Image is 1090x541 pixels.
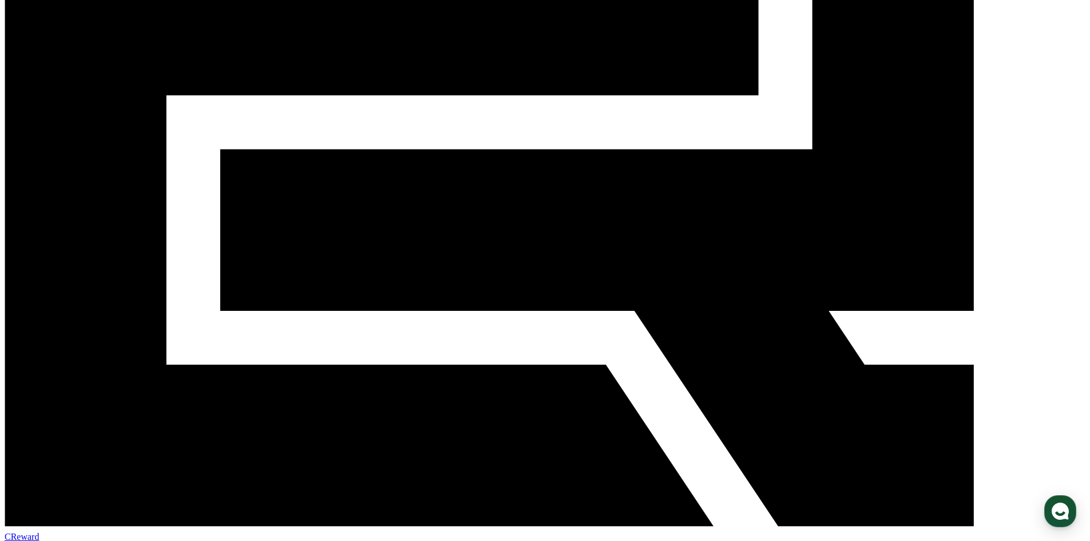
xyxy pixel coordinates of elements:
span: 설정 [177,380,191,389]
a: 대화 [76,363,148,392]
span: 대화 [105,381,118,390]
a: 홈 [3,363,76,392]
a: 설정 [148,363,220,392]
span: 홈 [36,380,43,389]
